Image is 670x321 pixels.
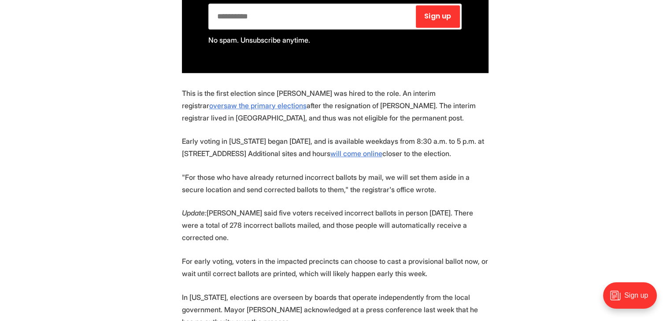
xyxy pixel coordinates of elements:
a: will come online [330,149,382,158]
button: Sign up [416,5,460,28]
p: Early voting in [US_STATE] began [DATE], and is available weekdays from 8:30 a.m. to 5 p.m. at [S... [182,135,489,160]
p: [PERSON_NAME] said five voters received incorrect ballots in person [DATE]. There were a total of... [182,207,489,244]
p: "For those who have already returned incorrect ballots by mail, we will set them aside in a secur... [182,171,489,196]
em: Update: [182,208,207,217]
a: oversaw the primary elections [209,101,307,110]
span: No spam. Unsubscribe anytime. [208,36,310,44]
iframe: portal-trigger [596,278,670,321]
p: For early voting, voters in the impacted precincts can choose to cast a provisional ballot now, o... [182,255,489,280]
p: This is the first election since [PERSON_NAME] was hired to the role. An interim registrar after ... [182,87,489,124]
span: Sign up [424,13,451,20]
